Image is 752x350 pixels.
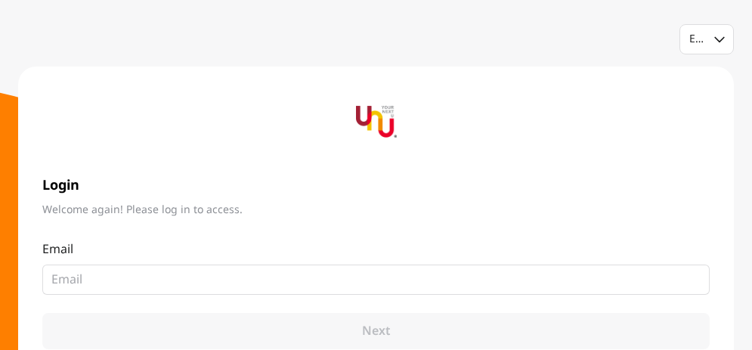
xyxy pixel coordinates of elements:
[42,203,710,218] span: Welcome again! Please log in to access.
[689,32,705,47] div: English
[42,313,710,349] button: Next
[51,271,689,289] input: Email
[42,240,710,259] p: Email
[42,175,710,197] span: Login
[356,101,397,142] img: yournextu-logo-vertical-compact-v2.png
